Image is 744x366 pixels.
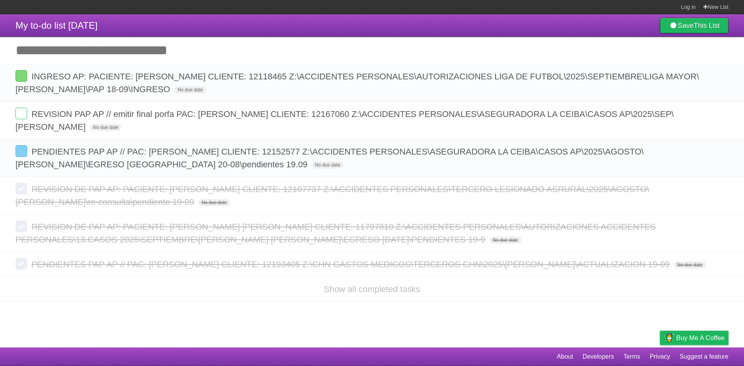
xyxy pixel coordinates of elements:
[15,222,656,244] span: REVISION DE PAP AP: PACIENTE: [PERSON_NAME] [PERSON_NAME] CLIENTE: 11797810 Z:\ACCIDENTES PERSONA...
[15,184,649,207] span: REVISION DE PAP AP: PACIENTE: [PERSON_NAME] CLIENTE: 12107737 Z:\ACCIDENTES PERSONALES\TERCERO LE...
[694,22,720,29] b: This List
[676,331,725,345] span: Buy me a coffee
[15,20,98,31] span: My to-do list [DATE]
[15,70,27,82] label: Done
[623,349,641,364] a: Terms
[680,349,728,364] a: Suggest a feature
[15,220,27,232] label: Done
[650,349,670,364] a: Privacy
[15,147,644,169] span: PENDIENTES PAP AP // PAC: [PERSON_NAME] CLIENTE: 12152577 Z:\ACCIDENTES PERSONALES\ASEGURADORA LA...
[15,109,674,132] span: REVISION PAP AP // emitir final porfa PAC: [PERSON_NAME] CLIENTE: 12167060 Z:\ACCIDENTES PERSONAL...
[324,284,420,294] a: Show all completed tasks
[15,258,27,270] label: Done
[15,72,699,94] span: INGRESO AP: PACIENTE: [PERSON_NAME] CLIENTE: 12118465 Z:\ACCIDENTES PERSONALES\AUTORIZACIONES LIG...
[674,261,705,268] span: No due date
[15,183,27,194] label: Done
[174,86,206,93] span: No due date
[557,349,573,364] a: About
[664,331,674,344] img: Buy me a coffee
[660,331,728,345] a: Buy me a coffee
[198,199,230,206] span: No due date
[15,108,27,119] label: Done
[582,349,614,364] a: Developers
[15,145,27,157] label: Done
[660,18,728,33] a: SaveThis List
[90,124,121,131] span: No due date
[312,162,343,168] span: No due date
[31,259,672,269] span: PENDIENTES PAP AP // PAC: [PERSON_NAME] CLIENTE: 12193405 Z:\CHN GASTOS MEDICOS\TERCEROS CHN\2025...
[490,237,521,244] span: No due date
